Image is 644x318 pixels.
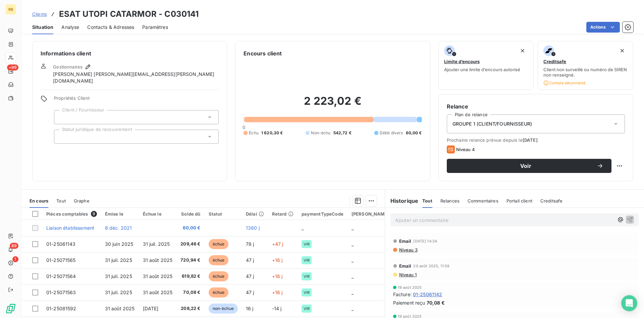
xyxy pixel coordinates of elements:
div: paymentTypeCode [302,211,343,217]
span: 20 août 2025, 11:58 [413,264,449,268]
span: 0 [243,125,245,130]
span: échue [209,255,229,265]
span: VIR [304,274,310,278]
div: [PERSON_NAME] [352,211,389,217]
span: 01-25071563 [46,289,76,295]
span: 30 juin 2025 [105,241,133,247]
span: Contacts & Adresses [87,24,134,31]
button: Limite d’encoursAjouter une limite d’encours autorisé [438,41,534,90]
span: 47 j [246,273,254,279]
span: 60,00 € [406,130,422,136]
span: +47 j [272,241,283,247]
span: Paiement reçu [393,299,425,306]
span: 31 juil. 2025 [105,273,132,279]
span: +99 [7,64,18,71]
span: 70,08 € [180,289,200,296]
h6: Relance [447,102,625,110]
div: Solde dû [180,211,200,217]
span: 47 j [246,289,254,295]
div: Émise le [105,211,135,217]
div: Échue le [143,211,173,217]
span: [PERSON_NAME] [PERSON_NAME][EMAIL_ADDRESS][PERSON_NAME][DOMAIN_NAME] [53,71,219,84]
span: échue [209,239,229,249]
span: Analyse [61,24,79,31]
span: Relances [440,198,460,203]
span: Paramètres [142,24,168,31]
span: +16 j [272,289,283,295]
span: échue [209,287,229,298]
span: 1 [12,256,18,262]
div: Statut [209,211,238,217]
h6: Historique [385,197,419,205]
h6: Informations client [41,49,219,57]
span: VIR [304,307,310,311]
span: Débit divers [380,130,403,136]
span: 31 août 2025 [143,273,173,279]
input: Ajouter une valeur [60,134,65,140]
span: 01-25071564 [46,273,76,279]
span: 60,00 € [180,225,200,231]
span: Tout [56,198,66,203]
span: 89 [10,243,18,249]
a: Clients [32,11,47,17]
span: 542,72 € [333,130,352,136]
span: +16 j [272,273,283,279]
span: 208,22 € [180,305,200,312]
span: Email [399,263,412,269]
span: _ [352,241,354,247]
span: 01-25071565 [46,257,76,263]
span: Portail client [506,198,532,203]
span: Niveau 3 [398,247,418,253]
span: Échu [249,130,259,136]
span: 01-25061143 [46,241,76,247]
span: _ [352,257,354,263]
span: Creditsafe [543,59,566,64]
span: 31 août 2025 [105,306,135,311]
span: Commentaires [468,198,498,203]
span: Liaison établissement [46,225,94,231]
span: Limite d’encours [444,59,480,64]
span: 47 j [246,257,254,263]
span: 70,08 € [427,299,445,306]
div: Open Intercom Messenger [621,295,637,311]
span: 78 j [246,241,254,247]
span: En cours [30,198,48,203]
span: 16 j [246,306,254,311]
span: non-échue [209,304,238,314]
span: Gestionnaires [53,64,83,70]
div: Délai [246,211,264,217]
span: 619,82 € [180,273,200,280]
button: Voir [447,159,611,173]
span: 6 déc. 2021 [105,225,132,231]
span: Client non surveillé ou numéro de SIREN non renseigné. [543,67,628,78]
div: RB [5,4,16,15]
span: Propriétés Client [54,95,219,105]
img: Logo LeanPay [5,303,16,314]
span: 720,94 € [180,257,200,264]
span: 31 juil. 2025 [105,257,132,263]
span: [DATE] 14:34 [413,239,437,243]
span: -14 j [272,306,282,311]
span: Tout [422,198,432,203]
span: _ [302,225,304,231]
span: _ [352,225,354,231]
span: _ [352,273,354,279]
span: échue [209,271,229,281]
span: Voir [455,163,597,169]
span: Facture : [393,291,412,298]
span: 31 juil. 2025 [143,241,170,247]
span: Graphe [74,198,90,203]
h3: ESAT UTOPI CATARMOR - C030141 [59,8,199,20]
span: Non-échu [311,130,330,136]
span: Creditsafe [540,198,563,203]
span: GROUPE 1 (CLIENT/FOURNISSEUR) [452,121,532,127]
span: 19 août 2025 [398,285,422,289]
span: [DATE] [523,137,538,143]
span: 31 août 2025 [143,257,173,263]
span: 9 [91,211,97,217]
span: 1 620,30 € [261,130,283,136]
span: 209,46 € [180,241,200,247]
span: 01-25061142 [413,291,442,298]
div: Pièces comptables [46,211,97,217]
